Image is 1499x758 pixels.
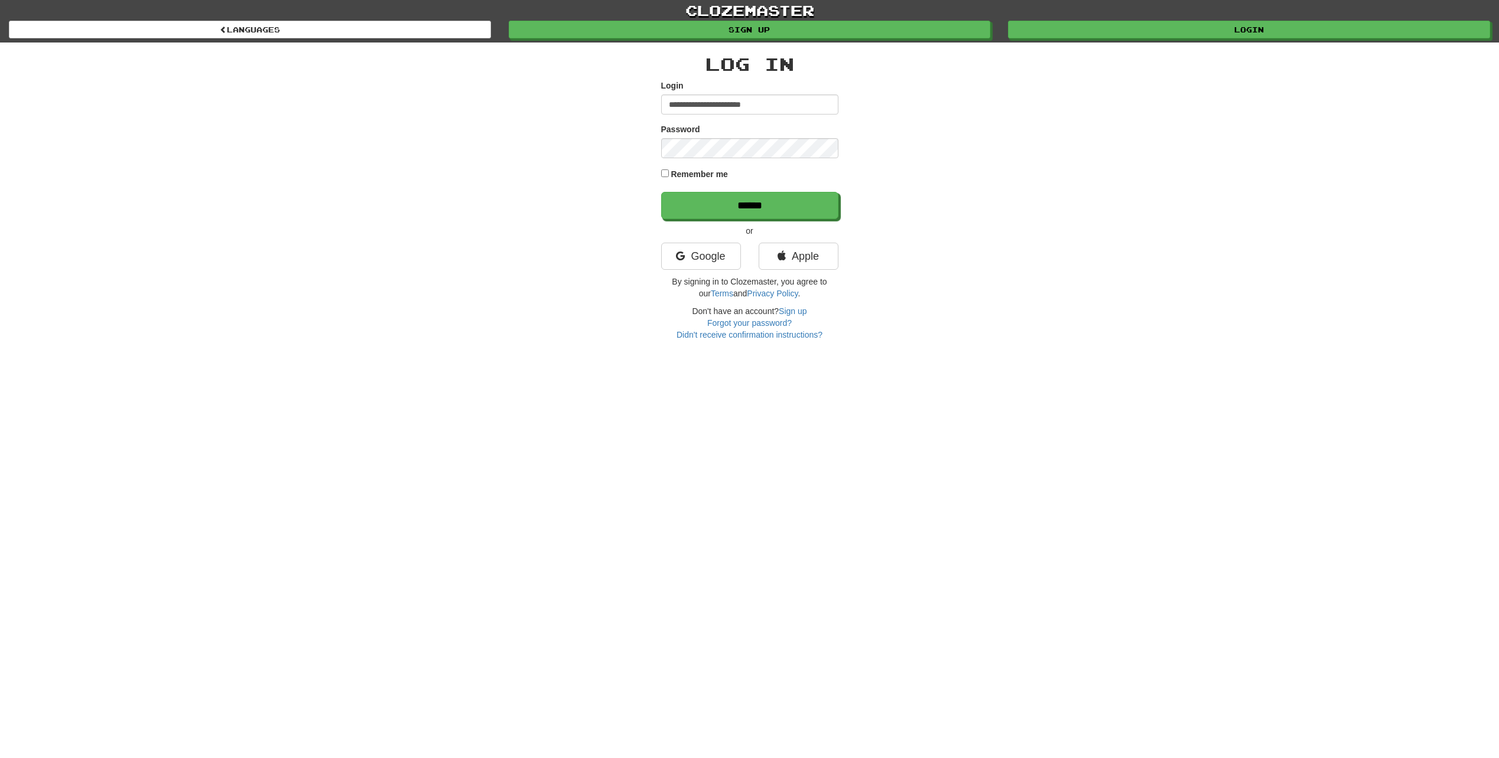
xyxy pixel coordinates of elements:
[747,289,798,298] a: Privacy Policy
[1008,21,1490,38] a: Login
[9,21,491,38] a: Languages
[661,305,838,341] div: Don't have an account?
[759,243,838,270] a: Apple
[779,306,807,316] a: Sign up
[707,318,792,328] a: Forgot your password?
[509,21,991,38] a: Sign up
[661,123,700,135] label: Password
[661,80,684,92] label: Login
[661,276,838,299] p: By signing in to Clozemaster, you agree to our and .
[661,225,838,237] p: or
[671,168,728,180] label: Remember me
[661,54,838,74] h2: Log In
[711,289,733,298] a: Terms
[661,243,741,270] a: Google
[677,330,822,339] a: Didn't receive confirmation instructions?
